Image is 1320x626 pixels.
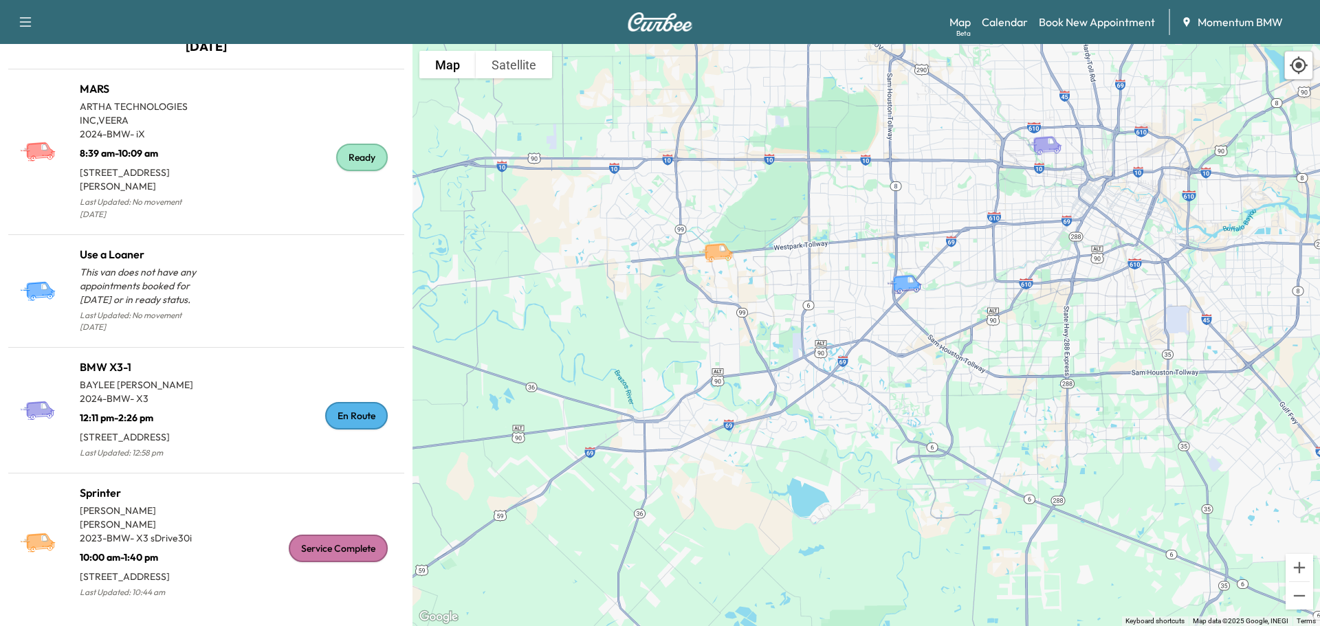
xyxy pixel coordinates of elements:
[80,405,206,425] p: 12:11 pm - 2:26 pm
[80,127,206,141] p: 2024 - BMW - iX
[80,306,206,337] p: Last Updated: No movement [DATE]
[627,12,693,32] img: Curbee Logo
[80,160,206,193] p: [STREET_ADDRESS][PERSON_NAME]
[80,265,206,306] p: This van does not have any appointments booked for [DATE] or in ready status.
[80,392,206,405] p: 2024 - BMW - X3
[80,583,206,601] p: Last Updated: 10:44 am
[416,608,461,626] a: Open this area in Google Maps (opens a new window)
[80,444,206,462] p: Last Updated: 12:58 pm
[80,545,206,564] p: 10:00 am - 1:40 pm
[1026,121,1075,145] gmp-advanced-marker: BMW X3-1
[289,535,388,562] div: Service Complete
[80,504,206,531] p: [PERSON_NAME] [PERSON_NAME]
[1193,617,1288,625] span: Map data ©2025 Google, INEGI
[1286,582,1313,610] button: Zoom out
[1125,616,1185,626] button: Keyboard shortcuts
[80,246,206,262] h1: Use a Loaner
[982,14,1028,30] a: Calendar
[80,193,206,223] p: Last Updated: No movement [DATE]
[949,14,971,30] a: MapBeta
[1284,51,1313,80] div: Recenter map
[336,144,388,171] div: Ready
[886,260,934,284] gmp-advanced-marker: Use a Loaner
[325,402,388,429] div: En Route
[80,359,206,375] h1: BMW X3-1
[80,484,206,501] h1: Sprinter
[956,28,971,38] div: Beta
[1286,554,1313,581] button: Zoom in
[416,608,461,626] img: Google
[419,51,476,78] button: Show street map
[1297,617,1316,625] a: Terms (opens in new tab)
[476,51,552,78] button: Show satellite imagery
[80,425,206,444] p: [STREET_ADDRESS]
[80,378,206,392] p: BAYLEE [PERSON_NAME]
[80,531,206,545] p: 2023 - BMW - X3 sDrive30i
[80,80,206,97] h1: MARS
[1198,14,1283,30] span: Momentum BMW
[80,100,206,127] p: ARTHA TECHNOLOGIES INC,VEERA
[80,564,206,583] p: [STREET_ADDRESS]
[698,228,746,252] gmp-advanced-marker: Sprinter
[1039,14,1155,30] a: Book New Appointment
[80,141,206,160] p: 8:39 am - 10:09 am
